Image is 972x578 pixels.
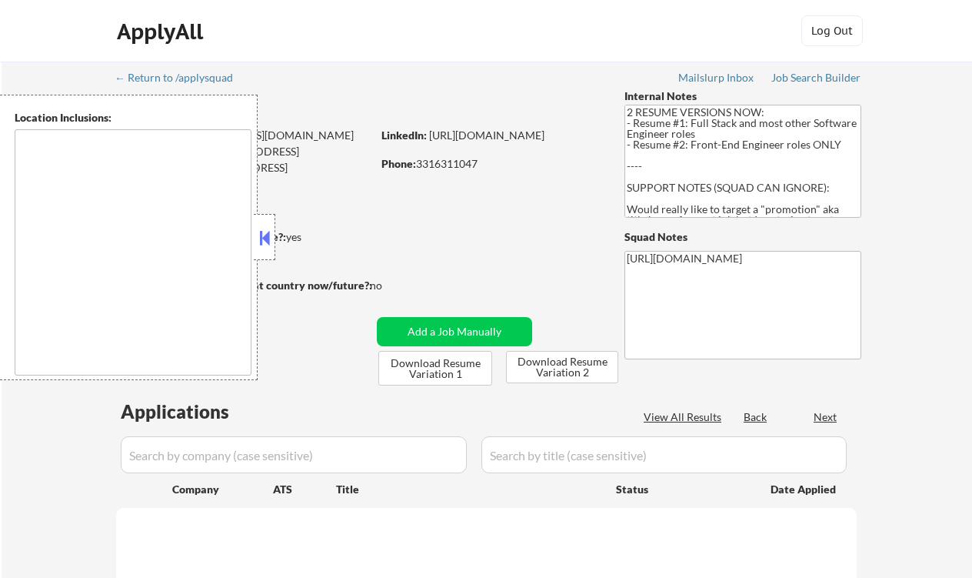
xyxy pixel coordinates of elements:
div: Job Search Builder [771,72,861,83]
div: 3316311047 [381,156,599,172]
div: Status [616,475,748,503]
strong: LinkedIn: [381,129,427,142]
div: Back [744,409,768,425]
a: ← Return to /applysquad [115,72,248,87]
button: Download Resume Variation 2 [506,351,618,383]
strong: Phone: [381,157,416,170]
input: Search by company (case sensitive) [121,436,467,473]
div: Applications [121,403,273,421]
div: Internal Notes [624,89,861,104]
div: no [370,278,414,293]
a: Mailslurp Inbox [678,72,755,87]
div: ← Return to /applysquad [115,72,248,83]
div: Date Applied [771,482,838,497]
div: ApplyAll [117,18,208,45]
button: Add a Job Manually [377,317,532,346]
div: Squad Notes [624,229,861,245]
div: Location Inclusions: [15,110,251,125]
div: Company [172,482,273,497]
div: Mailslurp Inbox [678,72,755,83]
div: Title [336,482,601,497]
div: Next [814,409,838,425]
div: ATS [273,482,336,497]
div: View All Results [644,409,726,425]
button: Download Resume Variation 1 [378,351,492,386]
input: Search by title (case sensitive) [481,436,847,473]
button: Log Out [801,15,863,46]
a: [URL][DOMAIN_NAME] [429,129,544,142]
